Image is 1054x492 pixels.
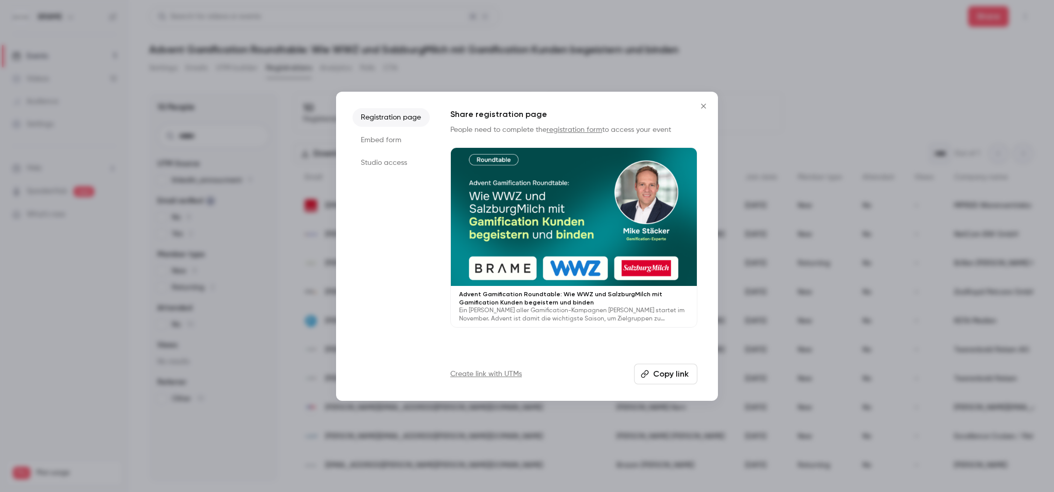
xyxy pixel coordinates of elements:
[450,369,522,379] a: Create link with UTMs
[693,96,714,116] button: Close
[634,364,697,384] button: Copy link
[450,125,697,135] p: People need to complete the to access your event
[547,126,602,133] a: registration form
[353,154,430,172] li: Studio access
[450,147,697,328] a: Advent Gamification Roundtable: Wie WWZ und SalzburgMilch mit Gamification Kunden begeistern und ...
[353,108,430,127] li: Registration page
[459,307,689,323] p: Ein [PERSON_NAME] aller Gamification-Kampagnen [PERSON_NAME] startet im November. Advent ist dami...
[353,131,430,149] li: Embed form
[459,290,689,307] p: Advent Gamification Roundtable: Wie WWZ und SalzburgMilch mit Gamification Kunden begeistern und ...
[450,108,697,121] h1: Share registration page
